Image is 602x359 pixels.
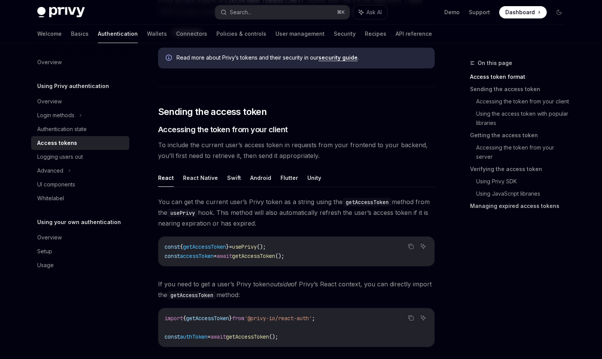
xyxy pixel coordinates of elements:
span: Sending the access token [158,106,267,118]
span: } [226,243,229,250]
a: Setup [31,244,129,258]
a: Welcome [37,25,62,43]
a: Getting the access token [470,129,571,141]
span: getAccessToken [183,243,226,250]
a: Authentication state [31,122,129,136]
a: Accessing the token from your client [476,95,571,108]
a: Overview [31,95,129,108]
button: Ask AI [418,241,428,251]
span: { [183,315,186,322]
div: Overview [37,233,62,242]
a: Managing expired access tokens [470,200,571,212]
a: Authentication [98,25,138,43]
span: accessToken [180,253,214,259]
code: usePrivy [167,209,198,217]
span: authToken [180,333,208,340]
em: outside [270,280,291,288]
a: Usage [31,258,129,272]
a: Access token format [470,71,571,83]
button: Android [250,169,271,187]
span: getAccessToken [232,253,275,259]
h5: Using Privy authentication [37,81,109,91]
div: Access tokens [37,138,77,148]
button: React [158,169,174,187]
a: Dashboard [499,6,547,18]
span: getAccessToken [226,333,269,340]
a: UI components [31,178,129,191]
button: Unity [307,169,321,187]
span: = [214,253,217,259]
span: Read more about Privy’s tokens and their security in our . [176,54,427,61]
span: const [165,253,180,259]
a: Support [469,8,490,16]
div: UI components [37,180,75,189]
a: Recipes [365,25,386,43]
span: (); [269,333,278,340]
a: Policies & controls [216,25,266,43]
button: Copy the contents from the code block [406,241,416,251]
span: = [229,243,232,250]
span: If you need to get a user’s Privy token of Privy’s React context, you can directly import the met... [158,279,435,300]
a: Using JavaScript libraries [476,188,571,200]
span: await [217,253,232,259]
a: Security [334,25,356,43]
div: Search... [230,8,251,17]
div: Whitelabel [37,194,64,203]
span: '@privy-io/react-auth' [244,315,312,322]
code: getAccessToken [343,198,392,206]
button: Ask AI [418,313,428,323]
span: import [165,315,183,322]
span: To include the current user’s access token in requests from your frontend to your backend, you’ll... [158,140,435,161]
button: Copy the contents from the code block [406,313,416,323]
button: Toggle dark mode [553,6,565,18]
span: { [180,243,183,250]
div: Authentication state [37,125,87,134]
a: API reference [396,25,432,43]
a: Connectors [176,25,207,43]
div: Advanced [37,166,63,175]
span: (); [275,253,284,259]
a: Using the access token with popular libraries [476,108,571,129]
div: Overview [37,97,62,106]
span: } [229,315,232,322]
a: Wallets [147,25,167,43]
div: Logging users out [37,152,83,161]
span: You can get the current user’s Privy token as a string using the method from the hook. This metho... [158,196,435,229]
span: ⌘ K [337,9,345,15]
a: Sending the access token [470,83,571,95]
span: Dashboard [505,8,535,16]
span: On this page [478,58,512,68]
h5: Using your own authentication [37,218,121,227]
span: = [208,333,211,340]
a: Overview [31,55,129,69]
div: Usage [37,261,54,270]
a: security guide [318,54,358,61]
a: Demo [444,8,460,16]
span: getAccessToken [186,315,229,322]
a: Accessing the token from your server [476,141,571,163]
svg: Info [166,55,173,62]
a: Using Privy SDK [476,175,571,188]
span: ; [312,315,315,322]
div: Overview [37,58,62,67]
img: dark logo [37,7,85,18]
button: Search...⌘K [215,5,350,19]
code: getAccessToken [167,291,216,299]
span: const [165,243,180,250]
span: await [211,333,226,340]
a: Access tokens [31,136,129,150]
span: Ask AI [366,8,382,16]
a: Overview [31,231,129,244]
button: Swift [227,169,241,187]
div: Setup [37,247,52,256]
div: Login methods [37,111,74,120]
span: (); [257,243,266,250]
button: Flutter [280,169,298,187]
span: usePrivy [232,243,257,250]
span: const [165,333,180,340]
a: Logging users out [31,150,129,164]
a: Verifying the access token [470,163,571,175]
span: Accessing the token from your client [158,124,288,135]
button: React Native [183,169,218,187]
a: Basics [71,25,89,43]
